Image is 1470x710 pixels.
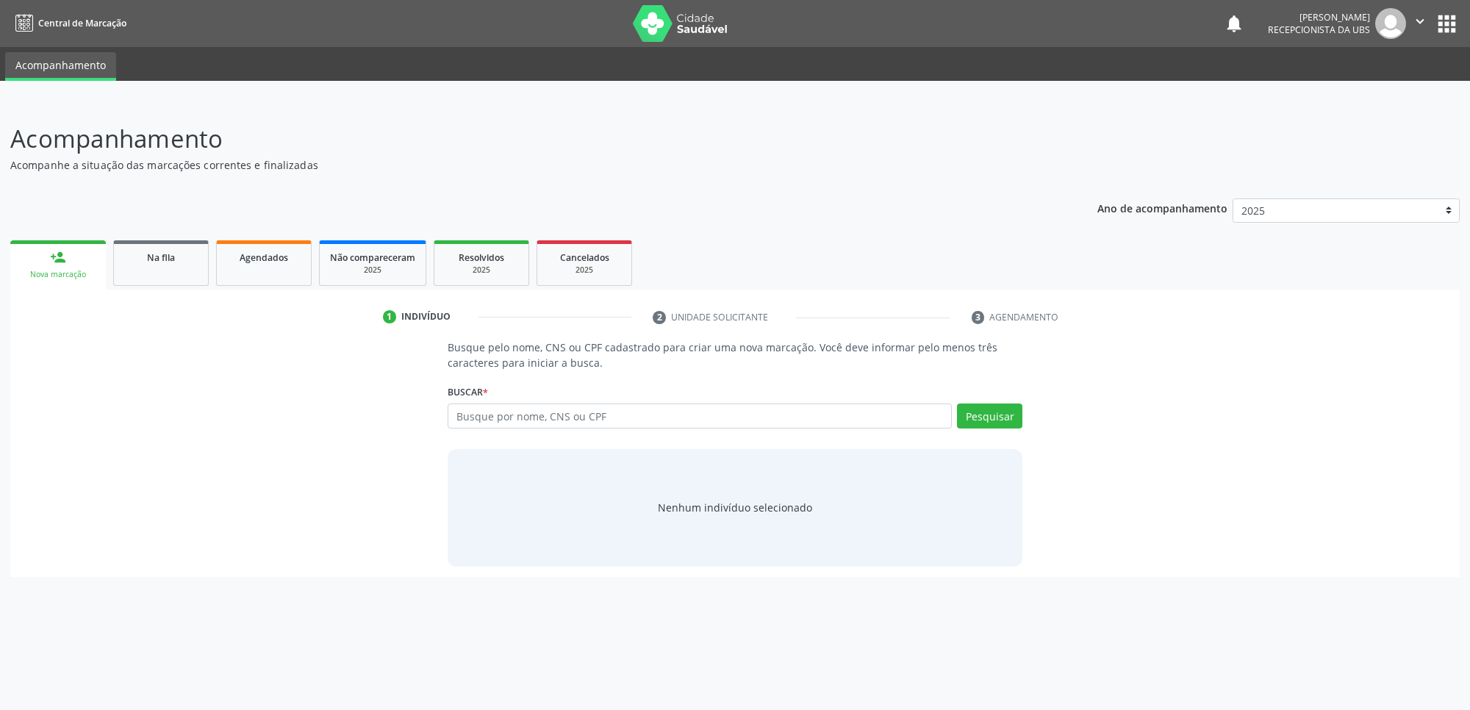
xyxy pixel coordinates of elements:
input: Busque por nome, CNS ou CPF [448,404,952,428]
span: Central de Marcação [38,17,126,29]
p: Acompanhamento [10,121,1025,157]
p: Busque pelo nome, CNS ou CPF cadastrado para criar uma nova marcação. Você deve informar pelo men... [448,340,1022,370]
div: person_add [50,249,66,265]
button:  [1406,8,1434,39]
span: Na fila [147,251,175,264]
i:  [1412,13,1428,29]
div: Nenhum indivíduo selecionado [658,500,812,515]
p: Acompanhe a situação das marcações correntes e finalizadas [10,157,1025,173]
button: Pesquisar [957,404,1022,428]
span: Agendados [240,251,288,264]
div: [PERSON_NAME] [1268,11,1370,24]
div: 2025 [330,265,415,276]
span: Resolvidos [459,251,504,264]
span: Recepcionista da UBS [1268,24,1370,36]
label: Buscar [448,381,488,404]
button: notifications [1224,13,1244,34]
a: Acompanhamento [5,52,116,81]
div: 2025 [445,265,518,276]
div: 2025 [548,265,621,276]
div: 1 [383,310,396,323]
a: Central de Marcação [10,11,126,35]
p: Ano de acompanhamento [1097,198,1227,217]
span: Não compareceram [330,251,415,264]
img: img [1375,8,1406,39]
div: Nova marcação [21,269,96,280]
span: Cancelados [560,251,609,264]
div: Indivíduo [401,310,451,323]
button: apps [1434,11,1460,37]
